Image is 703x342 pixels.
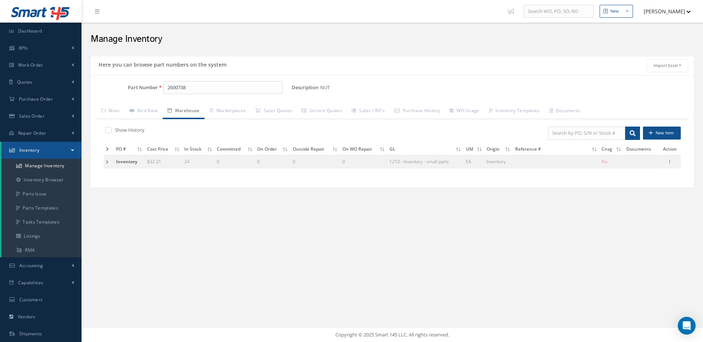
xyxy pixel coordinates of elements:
[601,158,607,165] span: No
[251,104,297,119] a: Sales Quotes
[291,144,340,155] th: Outside Repair
[624,144,659,155] th: Documents
[637,4,691,19] button: [PERSON_NAME]
[19,331,42,337] span: Shipments
[320,81,333,94] span: NUT
[89,331,696,339] div: Copyright © 2025 Smart 145 LLC. All rights reserved.
[678,317,696,335] div: Open Intercom Messenger
[292,85,318,90] label: Description
[340,155,388,168] td: 0
[1,229,82,243] a: Listings
[18,130,46,136] span: Repair Order
[17,79,33,85] span: Quotes
[659,144,681,155] th: Action
[484,144,513,155] th: Origin
[114,144,145,155] th: PO #
[182,155,215,168] td: 24
[610,8,619,14] div: New
[18,28,42,34] span: Dashboard
[1,215,82,229] a: Tasks Templates
[647,59,688,72] button: Import Excel
[19,96,53,102] span: Purchase Order
[255,155,291,168] td: 0
[545,104,586,119] a: Documents
[643,127,681,140] button: New Item
[96,104,125,119] a: Main
[599,144,624,155] th: Cnsg
[116,158,137,165] span: Inventory
[145,155,182,168] td: $32.31
[18,313,36,320] span: Vendors
[387,144,464,155] th: GL
[548,127,625,140] input: Search by PO, S/N or Stock #
[19,262,43,269] span: Accounting
[445,104,484,119] a: WO Usage
[19,296,43,303] span: Customers
[1,187,82,201] a: Parts Issue
[215,155,255,168] td: 0
[104,127,387,135] div: Show and not show all detail with stock
[255,144,291,155] th: On Order
[387,155,464,168] td: 1210 - Inventory - small parts
[163,104,205,119] a: Warehouse
[297,104,347,119] a: Service Quotes
[484,104,545,119] a: Inventory Templates
[205,104,251,119] a: Marketplaces
[464,144,484,155] th: UM
[215,144,255,155] th: Committed
[600,5,633,18] button: New
[113,127,145,133] label: Show History
[125,104,163,119] a: Bird View
[96,59,226,68] h5: Here you can browse part numbers on the system
[347,104,389,119] a: Sales / RO's
[513,144,600,155] th: Reference #
[18,62,43,68] span: Work Order
[1,142,82,159] a: Inventory
[389,104,445,119] a: Purchase History
[340,144,388,155] th: On WO Repair
[1,173,82,187] a: Inventory Browser
[1,243,82,257] a: RMA
[484,155,513,168] td: Inventory
[291,155,340,168] td: 0
[464,155,484,168] td: EA
[18,279,44,286] span: Capabilities
[145,144,182,155] th: Cost Price
[524,5,594,18] input: Search WO, PO, SO, RO
[1,201,82,215] a: Parts Templates
[182,144,215,155] th: In Stock
[19,45,28,51] span: KPIs
[19,113,44,119] span: Sales Order
[91,34,694,45] h2: Manage Inventory
[91,85,158,90] label: Part Number
[1,159,82,173] a: Manage Inventory
[19,147,40,153] span: Inventory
